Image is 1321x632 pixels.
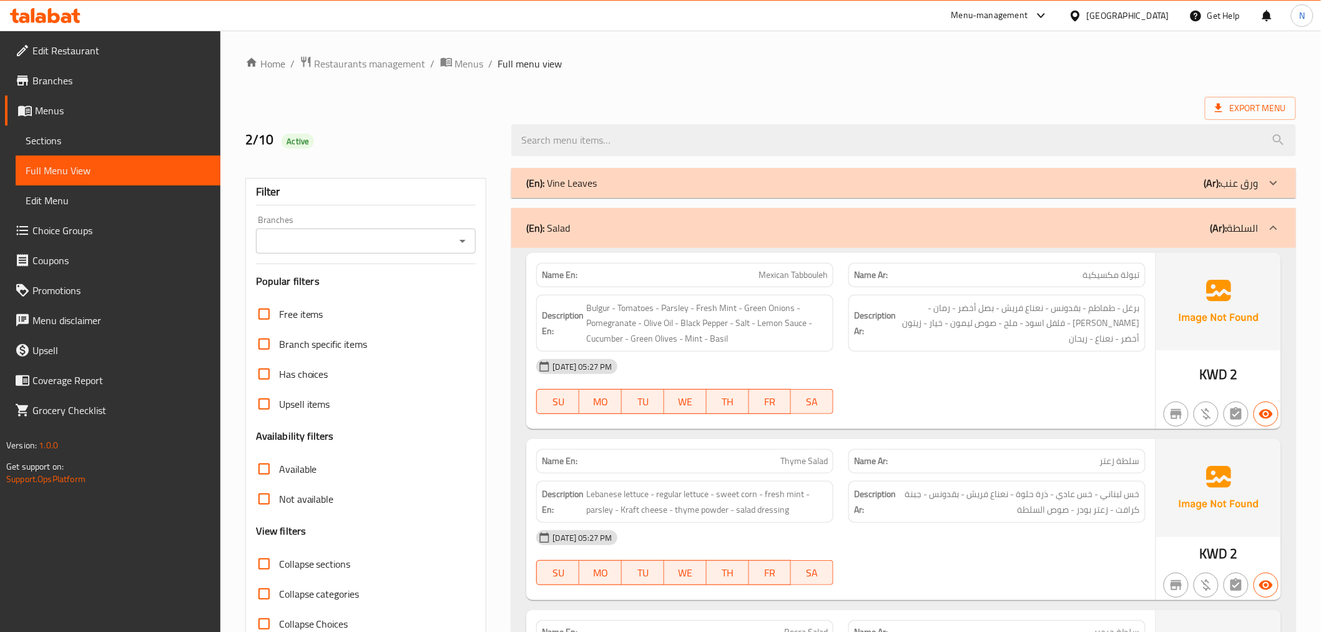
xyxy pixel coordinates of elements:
a: Edit Restaurant [5,36,220,66]
span: TH [712,393,744,411]
button: Purchased item [1194,573,1219,598]
span: Choice Groups [32,223,210,238]
span: Full menu view [498,56,562,71]
a: Branches [5,66,220,96]
button: Available [1254,402,1279,427]
span: خس لبناني - خس عادي - ذرة حلوة - نعناع فريش - بقدونس - جبنة كرافت - زعتر بودر - صوص السلطة [898,486,1140,517]
img: Ae5nvW7+0k+MAAAAAElFTkSuQmCC [1156,439,1281,536]
span: SA [796,564,828,582]
input: search [511,124,1295,156]
strong: Description En: [542,308,584,338]
span: WE [669,393,702,411]
span: WE [669,564,702,582]
button: FR [749,389,792,414]
span: Export Menu [1205,97,1296,120]
span: Collapse sections [279,556,351,571]
span: Free items [279,307,323,322]
div: Active [282,134,314,149]
span: برغل - طماطم - بقدونس - نعناع فريش - بصل أخضر - رمان - زيت زيتون - فلفل اسود - ملح - صوص ليمون - ... [898,300,1140,347]
strong: Name Ar: [854,269,888,282]
span: 2 [1230,541,1238,566]
button: WE [664,560,707,585]
span: Lebanese lettuce - regular lettuce - sweet corn - fresh mint - parsley - Kraft cheese - thyme pow... [586,486,828,517]
button: Not branch specific item [1164,402,1189,427]
span: Upsell [32,343,210,358]
span: [DATE] 05:27 PM [548,361,617,373]
span: Collapse Choices [279,616,348,631]
span: MO [584,393,617,411]
button: Not has choices [1224,402,1249,427]
button: TU [622,389,664,414]
span: FR [754,393,787,411]
span: N [1299,9,1305,22]
a: Menus [440,56,484,72]
span: Branch specific items [279,337,368,352]
p: السلطة [1211,220,1259,235]
strong: Name En: [542,455,577,468]
a: Upsell [5,335,220,365]
a: Promotions [5,275,220,305]
a: Choice Groups [5,215,220,245]
button: Available [1254,573,1279,598]
span: Not available [279,491,334,506]
button: WE [664,389,707,414]
a: Menu disclaimer [5,305,220,335]
span: Export Menu [1215,101,1286,116]
span: KWD [1199,541,1227,566]
strong: Description Ar: [854,308,896,338]
li: / [290,56,295,71]
a: Edit Menu [16,185,220,215]
span: Upsell items [279,397,330,412]
span: Coverage Report [32,373,210,388]
p: Vine Leaves [526,175,597,190]
span: SU [542,564,574,582]
span: Available [279,462,317,476]
button: TU [622,560,664,585]
button: MO [579,389,622,414]
span: Bulgur - Tomatoes - Parsley - Fresh Mint - Green Onions - Pomegranate - Olive Oil - Black Pepper ... [586,300,828,347]
button: Not has choices [1224,573,1249,598]
span: TU [627,564,659,582]
strong: Description Ar: [854,486,896,517]
a: Coverage Report [5,365,220,395]
button: MO [579,560,622,585]
button: TH [707,389,749,414]
span: TH [712,564,744,582]
a: Menus [5,96,220,126]
li: / [431,56,435,71]
button: Purchased item [1194,402,1219,427]
span: سلطة زعتر [1100,455,1140,468]
h3: View filters [256,524,307,538]
span: Mexican Tabbouleh [759,269,828,282]
p: ورق عنب [1204,175,1259,190]
a: Grocery Checklist [5,395,220,425]
button: TH [707,560,749,585]
span: تبولة مكسيكية [1083,269,1140,282]
div: (En): Vine Leaves(Ar):ورق عنب [511,168,1295,198]
span: TU [627,393,659,411]
nav: breadcrumb [245,56,1296,72]
h3: Availability filters [256,429,334,443]
a: Restaurants management [300,56,426,72]
button: Open [454,232,471,250]
span: Sections [26,133,210,148]
button: FR [749,560,792,585]
img: Ae5nvW7+0k+MAAAAAElFTkSuQmCC [1156,253,1281,350]
b: (En): [526,219,544,237]
span: Coupons [32,253,210,268]
span: Full Menu View [26,163,210,178]
button: SA [791,560,833,585]
h2: 2/10 [245,131,497,149]
span: Edit Restaurant [32,43,210,58]
p: Salad [526,220,570,235]
a: Full Menu View [16,156,220,185]
button: SA [791,389,833,414]
span: Has choices [279,367,328,382]
button: SU [536,389,579,414]
div: Menu-management [951,8,1028,23]
span: Thyme Salad [780,455,828,468]
span: [DATE] 05:27 PM [548,532,617,544]
span: Branches [32,73,210,88]
a: Coupons [5,245,220,275]
span: Active [282,136,314,147]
